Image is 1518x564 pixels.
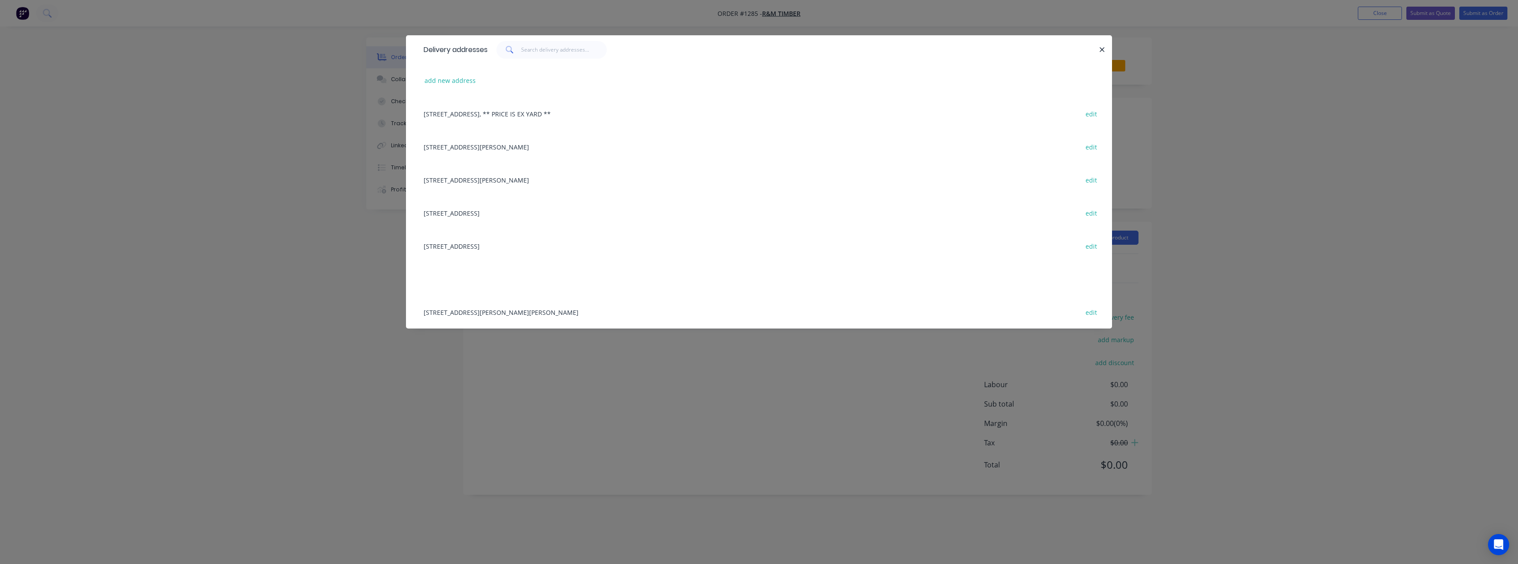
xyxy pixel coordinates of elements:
[419,130,1099,163] div: [STREET_ADDRESS][PERSON_NAME]
[419,36,488,64] div: Delivery addresses
[419,97,1099,130] div: [STREET_ADDRESS], ** PRICE IS EX YARD **
[1081,306,1101,318] button: edit
[1081,141,1101,153] button: edit
[420,75,481,86] button: add new address
[419,163,1099,196] div: [STREET_ADDRESS][PERSON_NAME]
[521,41,607,59] input: Search delivery addresses...
[419,295,1099,329] div: [STREET_ADDRESS][PERSON_NAME][PERSON_NAME]
[419,229,1099,262] div: [STREET_ADDRESS]
[1488,534,1509,555] div: Open Intercom Messenger
[1081,108,1101,120] button: edit
[1081,240,1101,252] button: edit
[1081,174,1101,186] button: edit
[419,196,1099,229] div: [STREET_ADDRESS]
[1081,207,1101,219] button: edit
